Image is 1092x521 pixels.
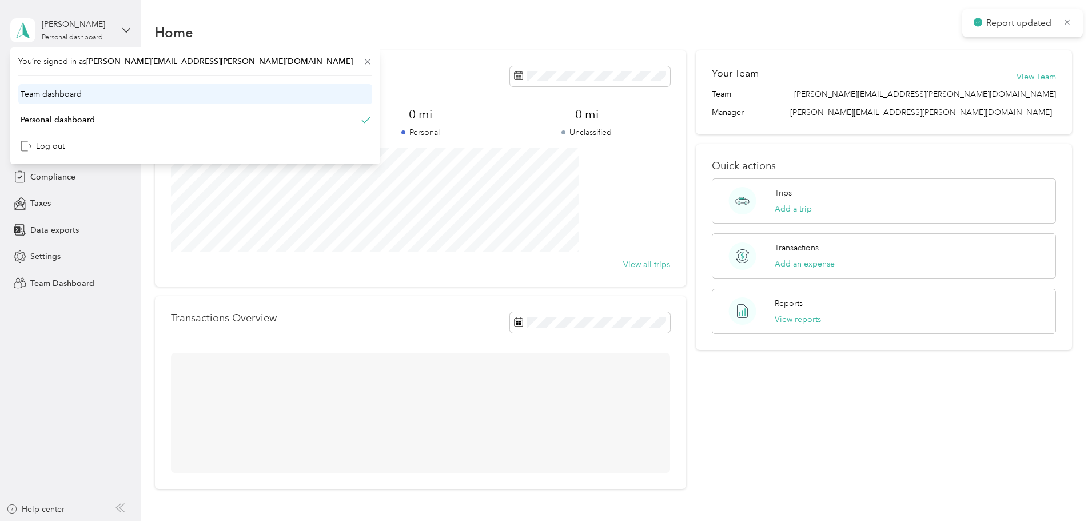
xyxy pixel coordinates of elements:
[794,88,1056,100] span: [PERSON_NAME][EMAIL_ADDRESS][PERSON_NAME][DOMAIN_NAME]
[155,26,193,38] h1: Home
[171,312,277,324] p: Transactions Overview
[18,55,372,67] span: You’re signed in as
[775,242,819,254] p: Transactions
[775,187,792,199] p: Trips
[986,16,1055,30] p: Report updated
[86,57,353,66] span: [PERSON_NAME][EMAIL_ADDRESS][PERSON_NAME][DOMAIN_NAME]
[712,106,744,118] span: Manager
[6,503,65,515] button: Help center
[790,108,1052,117] span: [PERSON_NAME][EMAIL_ADDRESS][PERSON_NAME][DOMAIN_NAME]
[21,140,65,152] div: Log out
[775,203,812,215] button: Add a trip
[30,171,75,183] span: Compliance
[775,313,821,325] button: View reports
[21,88,82,100] div: Team dashboard
[30,277,94,289] span: Team Dashboard
[337,106,504,122] span: 0 mi
[30,224,79,236] span: Data exports
[504,126,670,138] p: Unclassified
[30,197,51,209] span: Taxes
[1017,71,1056,83] button: View Team
[21,114,95,126] div: Personal dashboard
[712,160,1056,172] p: Quick actions
[30,250,61,263] span: Settings
[712,88,731,100] span: Team
[712,66,759,81] h2: Your Team
[337,126,504,138] p: Personal
[623,258,670,271] button: View all trips
[42,34,103,41] div: Personal dashboard
[1028,457,1092,521] iframe: Everlance-gr Chat Button Frame
[42,18,113,30] div: [PERSON_NAME]
[775,297,803,309] p: Reports
[775,258,835,270] button: Add an expense
[504,106,670,122] span: 0 mi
